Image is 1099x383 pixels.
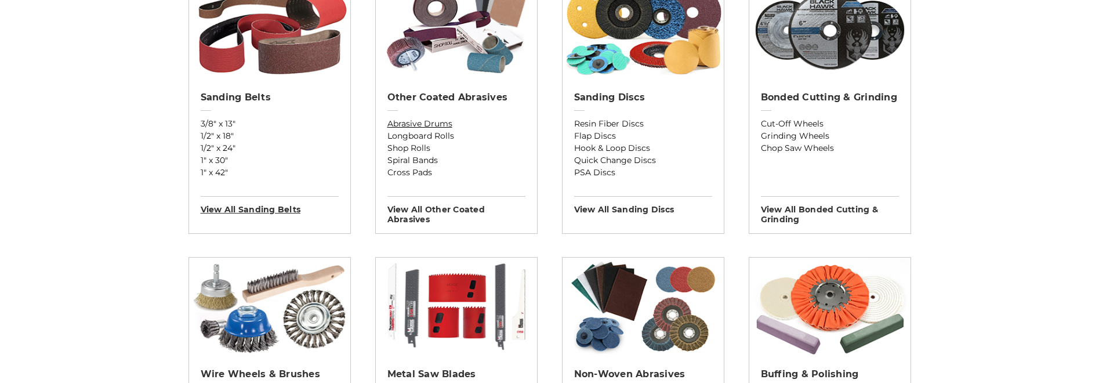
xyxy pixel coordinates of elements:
h2: Metal Saw Blades [387,368,525,380]
a: Grinding Wheels [761,130,899,142]
a: Hook & Loop Discs [574,142,712,154]
img: Non-woven Abrasives [563,258,724,356]
a: Longboard Rolls [387,130,525,142]
a: 1/2" x 24" [201,142,339,154]
a: 1" x 30" [201,154,339,167]
a: PSA Discs [574,167,712,179]
a: Abrasive Drums [387,118,525,130]
h3: View All sanding discs [574,196,712,215]
h2: Non-woven Abrasives [574,368,712,380]
h3: View All bonded cutting & grinding [761,196,899,225]
a: Flap Discs [574,130,712,142]
h2: Wire Wheels & Brushes [201,368,339,380]
h2: Sanding Discs [574,92,712,103]
h2: Bonded Cutting & Grinding [761,92,899,103]
h3: View All sanding belts [201,196,339,215]
img: Buffing & Polishing [749,258,911,356]
h3: View All other coated abrasives [387,196,525,225]
h2: Sanding Belts [201,92,339,103]
a: Cut-Off Wheels [761,118,899,130]
a: Shop Rolls [387,142,525,154]
a: Resin Fiber Discs [574,118,712,130]
h2: Other Coated Abrasives [387,92,525,103]
a: 1/2" x 18" [201,130,339,142]
img: Metal Saw Blades [376,258,537,356]
a: Cross Pads [387,167,525,179]
a: Chop Saw Wheels [761,142,899,154]
a: 1" x 42" [201,167,339,179]
a: Quick Change Discs [574,154,712,167]
h2: Buffing & Polishing [761,368,899,380]
a: Spiral Bands [387,154,525,167]
a: 3/8" x 13" [201,118,339,130]
img: Wire Wheels & Brushes [189,258,350,356]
